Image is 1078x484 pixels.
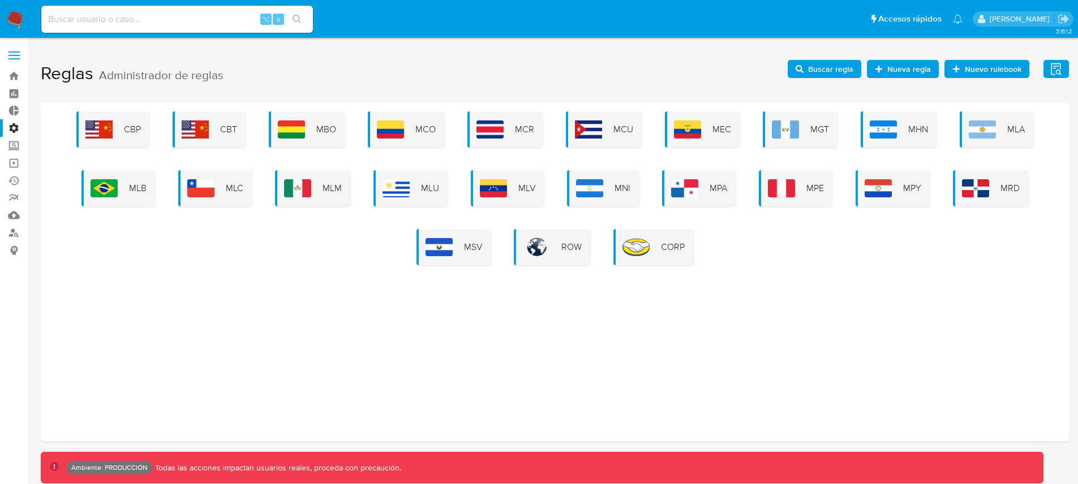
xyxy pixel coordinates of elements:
[878,13,942,25] span: Accesos rápidos
[953,14,963,24] a: Notificaciones
[71,465,148,470] p: Ambiente: PRODUCCIÓN
[277,14,280,24] span: s
[41,12,313,27] input: Buscar usuario o caso...
[285,11,308,27] button: search-icon
[1058,13,1070,25] a: Salir
[261,14,270,24] span: ⌥
[990,14,1054,24] p: pio.zecchi@mercadolibre.com
[152,463,401,473] p: Todas las acciones impactan usuarios reales, proceda con precaución.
